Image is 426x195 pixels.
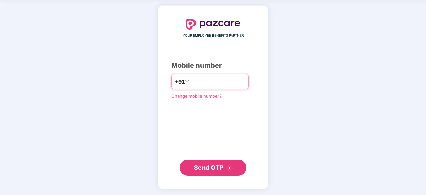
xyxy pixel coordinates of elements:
img: logo [186,19,240,30]
span: down [185,80,189,84]
span: Send OTP [194,164,224,171]
span: +91 [175,78,185,86]
button: Send OTPdouble-right [180,160,246,176]
div: Mobile number [171,60,255,71]
span: double-right [228,166,232,170]
span: YOUR EMPLOYEE BENEFITS PARTNER [183,33,244,38]
a: Change mobile number? [171,93,222,99]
